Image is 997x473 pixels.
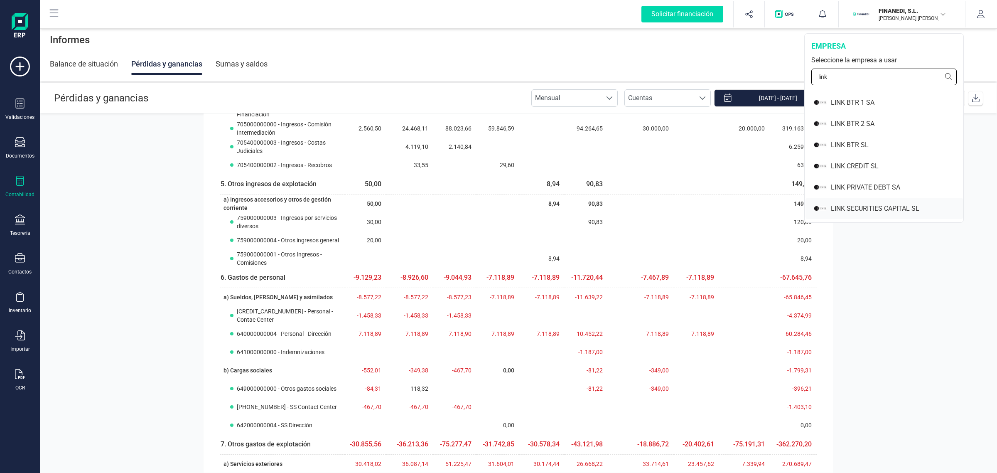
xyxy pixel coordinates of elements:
td: 90,83 [565,213,608,231]
td: -552,01 [345,361,386,379]
img: FI [852,5,870,23]
td: 50,00 [345,174,386,195]
td: 0,00 [770,416,817,434]
span: 641000000000 - Indemnizaciones [237,348,324,356]
span: 640000000004 - Personal - Dirección [237,330,332,338]
td: -7.118,89 [519,288,565,307]
td: 118,32 [386,379,433,398]
td: -36.213,36 [386,434,433,455]
td: 59.846,59 [476,119,519,138]
td: -467,70 [433,398,476,416]
div: LINK BTR SL [831,140,963,150]
td: 30,00 [345,213,386,231]
span: Pérdidas y ganancias [54,92,148,104]
td: -1.799,31 [770,361,817,379]
td: -30.855,56 [345,434,386,455]
td: 20,00 [770,231,817,249]
span: 705000000000 - Ingresos - Comisión Intermediación [237,120,344,137]
span: 705400000003 - Ingresos - Costas Judiciales [237,138,344,155]
span: 759000000001 - Otros Ingresos - Comisiones [237,250,344,267]
div: Informes [40,27,997,53]
img: LI [814,180,827,195]
td: -8.926,60 [386,268,433,288]
span: 759000000003 - Ingresos por servicios diversos [237,214,344,230]
div: empresa [811,40,957,52]
span: b) Cargas sociales [223,367,272,374]
td: -7.118,89 [476,268,519,288]
img: LI [814,159,827,173]
span: a) Sueldos, [PERSON_NAME] y asimilados [223,294,333,301]
td: -43.121,98 [565,434,608,455]
td: -396,21 [770,379,817,398]
td: -467,70 [433,361,476,379]
div: LINK CREDIT SL [831,161,963,171]
td: -7.118,89 [674,288,719,307]
td: -9.044,93 [433,268,476,288]
span: [PHONE_NUMBER] - SS Contact Center [237,403,337,411]
button: Solicitar financiación [631,1,733,27]
td: -1.458,33 [386,306,433,325]
td: 63,15 [770,156,817,174]
div: LINK BTR 1 SA [831,98,963,108]
td: 4.119,10 [386,138,433,156]
img: LI [814,138,827,152]
td: 50,00 [345,195,386,213]
span: a) Servicios exteriores [223,461,282,467]
td: -11.639,22 [565,288,608,307]
td: -362.270,20 [770,434,817,455]
td: -31.742,85 [476,434,519,455]
td: -10.452,22 [565,325,608,343]
td: -81,22 [565,361,608,379]
td: 8,94 [519,195,565,213]
td: -67.645,76 [770,268,817,288]
td: -60.284,46 [770,325,817,343]
td: -1.187,00 [770,343,817,361]
td: 29,60 [476,156,519,174]
div: Validaciones [5,114,34,121]
div: Documentos [6,153,34,159]
div: LINK BTR 2 SA [831,119,963,129]
input: Buscar empresa [811,69,957,85]
span: 6. Gastos de personal [221,273,285,281]
td: 24.468,11 [386,119,433,138]
td: -7.467,89 [608,268,674,288]
div: Inventario [9,307,31,314]
td: 20,00 [345,231,386,249]
td: -467,70 [386,398,433,416]
td: -467,70 [345,398,386,416]
td: 2.140,84 [433,138,476,156]
span: Cuentas [625,90,695,106]
td: -11.720,44 [565,268,608,288]
td: -65.846,45 [770,288,817,307]
td: 319.163,51 [770,119,817,138]
img: Logo de OPS [775,10,797,18]
td: 94.264,65 [565,119,608,138]
td: -30.578,34 [519,434,565,455]
td: -7.118,89 [345,325,386,343]
div: Solicitar financiación [641,6,723,22]
td: 90,83 [565,174,608,195]
span: 7. Otros gastos de explotación [221,440,311,448]
td: -1.187,00 [565,343,608,361]
td: 20.000,00 [719,119,770,138]
td: -20.402,61 [674,434,719,455]
td: -8.577,22 [345,288,386,307]
button: Logo de OPS [770,1,802,27]
td: -7.118,89 [674,325,719,343]
td: -1.458,33 [433,306,476,325]
td: -8.577,22 [386,288,433,307]
td: -7.118,90 [433,325,476,343]
td: 6.259,94 [770,138,817,156]
div: OCR [15,384,25,391]
td: -7.118,89 [519,325,565,343]
td: -7.118,89 [386,325,433,343]
img: LI [814,95,827,110]
td: 33,55 [386,156,433,174]
div: Pérdidas y ganancias [131,53,202,75]
td: -349,00 [608,361,674,379]
td: 149,77 [770,195,817,213]
td: -7.118,89 [519,268,565,288]
div: Contabilidad [5,191,34,198]
td: -75.191,31 [719,434,770,455]
td: 120,83 [770,213,817,231]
